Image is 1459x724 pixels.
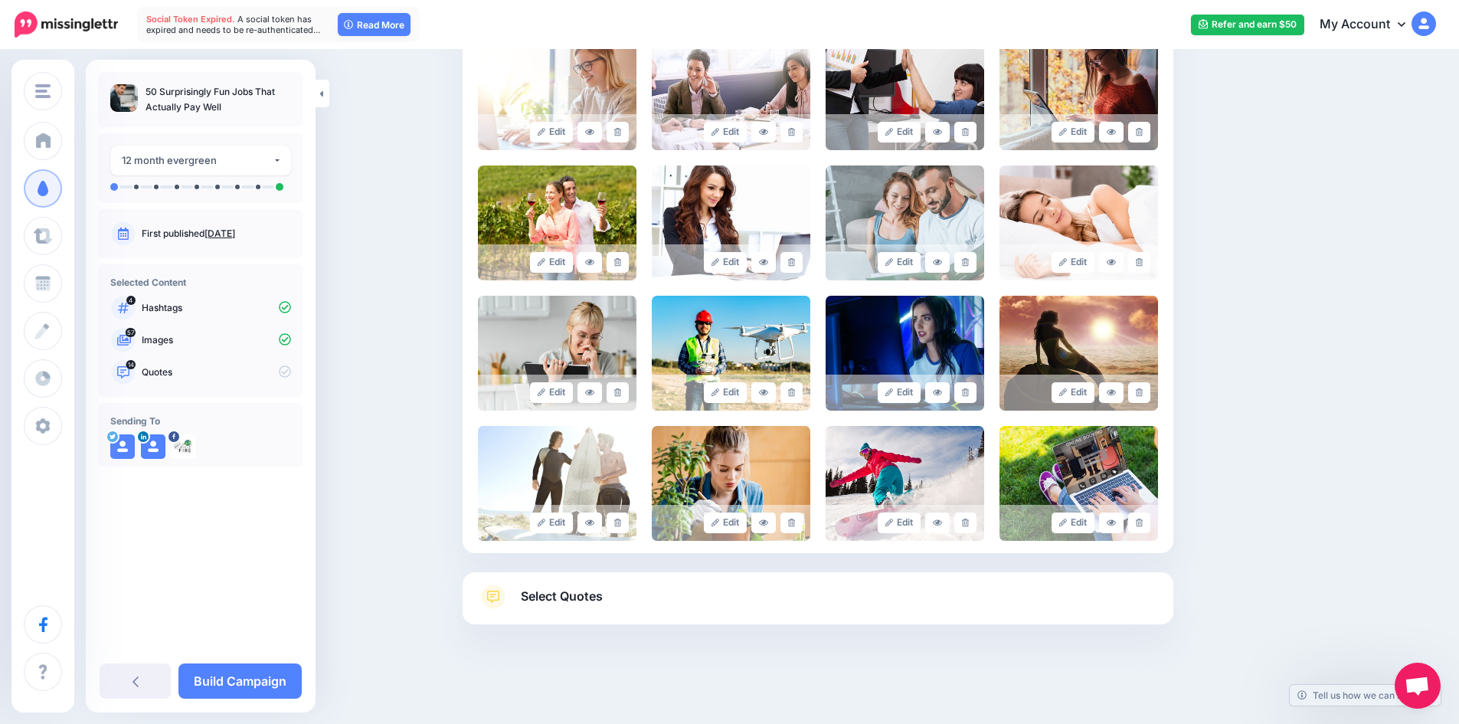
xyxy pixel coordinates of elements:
[704,122,747,143] a: Edit
[478,165,636,280] img: 83b6f5414af7634e8cb10dde83485264_large.jpg
[530,252,574,273] a: Edit
[652,426,810,541] img: 5efc304cb835b3205f4595a66c212f34_large.jpg
[146,14,235,25] span: Social Token Expired.
[126,360,136,369] span: 14
[521,586,603,607] span: Select Quotes
[826,35,984,150] img: fb442ca58df180297581a712ed883cf9_large.jpg
[826,165,984,280] img: fbefb941d4688f1b956f70f1051c530d_large.jpg
[142,301,291,315] p: Hashtags
[999,165,1158,280] img: 60214cc384caa607d267f7b4672d1e28_large.jpg
[1290,685,1441,706] a: Tell us how we can improve
[126,296,136,305] span: 4
[999,35,1158,150] img: c31bf9af2ce69915ddace68ea002af6e_large.jpg
[652,165,810,280] img: 350691f5524d055d03e48bc5eaa64a62_large.jpg
[146,14,321,35] span: A social token has expired and needs to be re-authenticated…
[826,296,984,411] img: b7d2b28f8c6fa20ab4f5b8621fbc171c_large.jpg
[142,365,291,379] p: Quotes
[704,513,747,533] a: Edit
[826,426,984,541] img: d50e2bea24c653f663acb83708f4f1d4_large.jpg
[999,296,1158,411] img: d70a748c15133af9acbec902c63005fb_large.jpg
[110,277,291,288] h4: Selected Content
[1052,122,1095,143] a: Edit
[999,426,1158,541] img: 0cc96679999c17e2f957acaf8ada324e_large.jpg
[478,585,1158,624] a: Select Quotes
[1052,252,1095,273] a: Edit
[338,13,411,36] a: Read More
[35,84,51,98] img: menu.png
[530,122,574,143] a: Edit
[878,513,921,533] a: Edit
[704,382,747,403] a: Edit
[142,333,291,347] p: Images
[1052,513,1095,533] a: Edit
[146,84,291,115] p: 50 Surprisingly Fun Jobs That Actually Pay Well
[878,252,921,273] a: Edit
[110,146,291,175] button: 12 month evergreen
[15,11,118,38] img: Missinglettr
[878,382,921,403] a: Edit
[1304,6,1436,44] a: My Account
[530,382,574,403] a: Edit
[704,252,747,273] a: Edit
[530,513,574,533] a: Edit
[1052,382,1095,403] a: Edit
[204,228,235,239] a: [DATE]
[478,296,636,411] img: 27c4bd23fcf85755545f1088c164af34_large.jpg
[110,84,138,112] img: 2c10c8161346576d62e063ba08aafaa5_thumb.jpg
[172,434,196,459] img: 302279413_941954216721528_4677248601821306673_n-bsa153469.jpg
[478,426,636,541] img: 5f82f0ec3790139e273e33ad309a160a_large.jpg
[1395,663,1441,709] a: Open chat
[478,35,636,150] img: 45c3c7f0d62c6fb86dfcf3736c4bbbbc_large.jpg
[652,296,810,411] img: e802911e57ad0abba451e638c0454288_large.jpg
[652,35,810,150] img: d67a3400ace029e1954409f61c61aab7_large.jpg
[110,415,291,427] h4: Sending To
[1191,15,1304,35] a: Refer and earn $50
[122,152,273,169] div: 12 month evergreen
[142,227,291,241] p: First published
[126,328,136,337] span: 57
[878,122,921,143] a: Edit
[110,434,135,459] img: user_default_image.png
[141,434,165,459] img: user_default_image.png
